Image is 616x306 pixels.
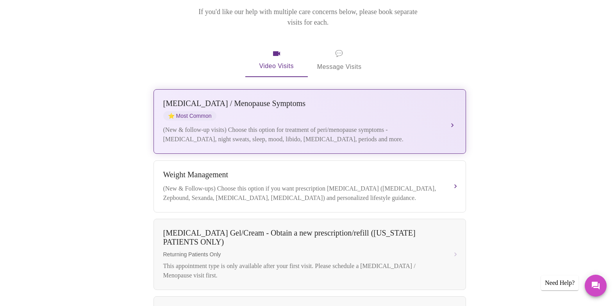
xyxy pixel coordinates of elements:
[317,48,362,72] span: Message Visits
[163,111,216,121] span: Most Common
[335,48,343,59] span: message
[163,170,441,179] div: Weight Management
[541,275,579,290] div: Need Help?
[154,160,466,212] button: Weight Management(New & Follow-ups) Choose this option if you want prescription [MEDICAL_DATA] ([...
[163,251,441,257] span: Returning Patients Only
[163,125,441,144] div: (New & follow-up visits) Choose this option for treatment of peri/menopause symptoms - [MEDICAL_D...
[168,113,175,119] span: star
[585,275,607,297] button: Messages
[154,219,466,290] button: [MEDICAL_DATA] Gel/Cream - Obtain a new prescription/refill ([US_STATE] PATIENTS ONLY)Returning P...
[163,184,441,203] div: (New & Follow-ups) Choose this option if you want prescription [MEDICAL_DATA] ([MEDICAL_DATA], Ze...
[188,7,429,28] p: If you'd like our help with multiple care concerns below, please book separate visits for each.
[163,99,441,108] div: [MEDICAL_DATA] / Menopause Symptoms
[255,49,298,72] span: Video Visits
[163,261,441,280] div: This appointment type is only available after your first visit. Please schedule a [MEDICAL_DATA] ...
[154,89,466,154] button: [MEDICAL_DATA] / Menopause SymptomsstarMost Common(New & follow-up visits) Choose this option for...
[163,229,441,247] div: [MEDICAL_DATA] Gel/Cream - Obtain a new prescription/refill ([US_STATE] PATIENTS ONLY)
